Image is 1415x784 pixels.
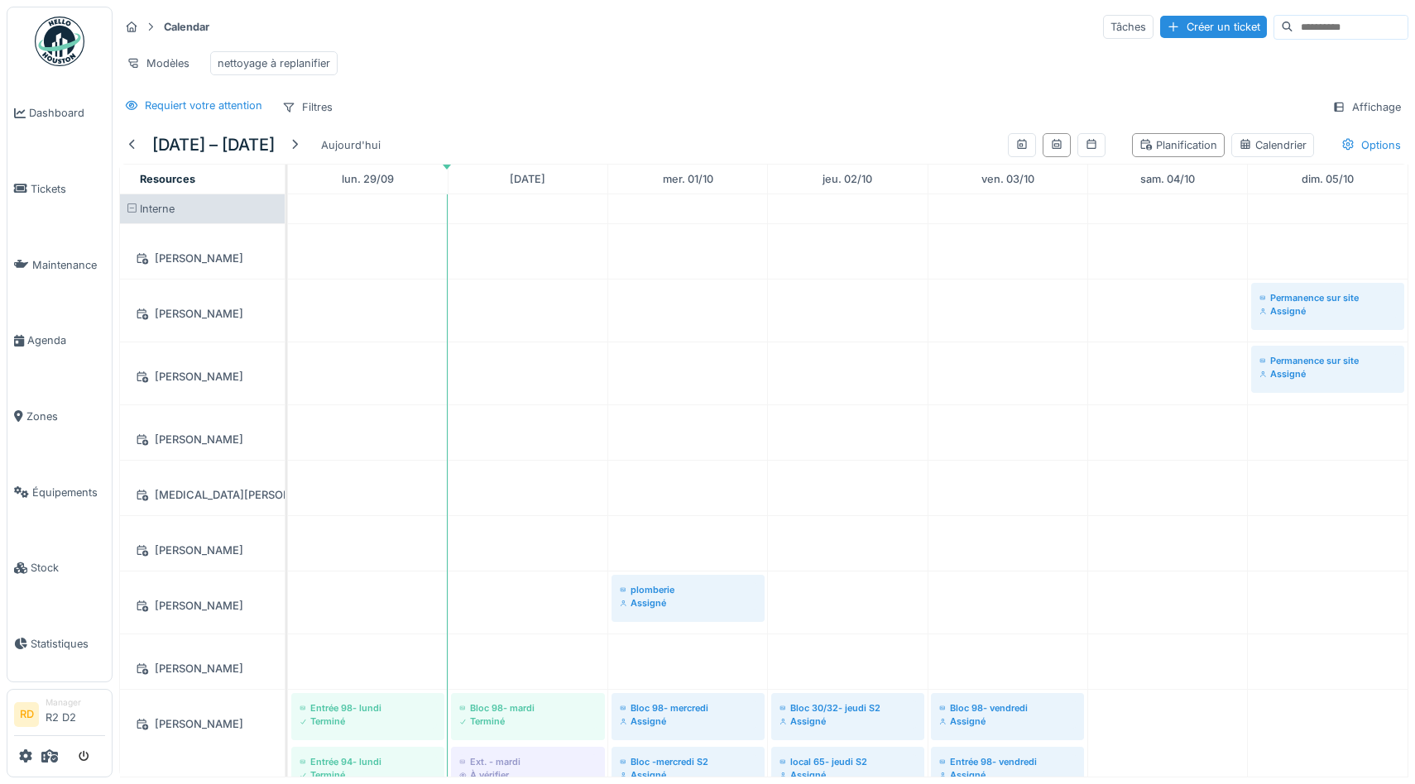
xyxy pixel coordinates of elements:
div: Permanence sur site [1259,291,1396,304]
div: Bloc 98- mercredi [620,701,756,715]
a: Statistiques [7,606,112,682]
a: Équipements [7,454,112,530]
div: nettoyage à replanifier [218,55,330,71]
li: R2 D2 [46,696,105,732]
div: [PERSON_NAME] [130,304,275,324]
h5: [DATE] – [DATE] [152,135,275,155]
div: [PERSON_NAME] [130,714,275,734]
div: Tâches [1103,15,1154,39]
a: Stock [7,530,112,606]
div: Calendrier [1239,137,1307,153]
div: À vérifier [459,768,597,782]
a: 4 octobre 2025 [1136,168,1199,190]
div: Entrée 98- vendredi [939,755,1076,768]
span: Tickets [31,181,105,197]
div: Assigné [1259,304,1396,318]
div: local 65- jeudi S2 [779,755,916,768]
div: Options [1334,133,1408,157]
div: [PERSON_NAME] [130,429,275,450]
a: RD ManagerR2 D2 [14,696,105,736]
div: Bloc -mercredi S2 [620,755,756,768]
a: 1 octobre 2025 [659,168,717,190]
div: [PERSON_NAME] [130,540,275,561]
div: Planification [1139,137,1217,153]
div: [PERSON_NAME] [130,595,275,616]
a: Maintenance [7,227,112,303]
div: Assigné [620,768,756,782]
span: Équipements [32,485,105,500]
div: Manager [46,696,105,709]
a: Zones [7,379,112,455]
div: Assigné [779,715,916,728]
div: Bloc 30/32- jeudi S2 [779,701,916,715]
a: Tickets [7,151,112,227]
div: Ext. - mardi [459,755,597,768]
div: Modèles [119,51,197,75]
div: [MEDICAL_DATA][PERSON_NAME] [130,485,275,505]
li: RD [14,702,39,727]
div: Entrée 94- lundi [300,755,436,768]
a: 29 septembre 2025 [338,168,398,190]
span: Statistiques [31,636,105,652]
span: Resources [140,173,195,185]
div: Terminé [459,715,597,728]
div: Assigné [939,715,1076,728]
div: [PERSON_NAME] [130,248,275,269]
a: 2 octobre 2025 [818,168,876,190]
div: [PERSON_NAME] [130,658,275,679]
span: Agenda [27,332,105,348]
div: Entrée 98- lundi [300,701,436,715]
a: Agenda [7,303,112,379]
div: Assigné [939,768,1076,782]
span: Zones [26,409,105,424]
div: Bloc 98- vendredi [939,701,1076,715]
div: Bloc 98- mardi [459,701,597,715]
div: Terminé [300,715,436,728]
img: Badge_color-CXgf-gQk.svg [35,17,84,66]
span: Stock [31,560,105,576]
span: Dashboard [29,105,105,121]
div: Permanence sur site [1259,354,1396,367]
div: Assigné [620,596,756,610]
a: 5 octobre 2025 [1297,168,1358,190]
div: plomberie [620,583,756,596]
div: Assigné [620,715,756,728]
div: Assigné [779,768,916,782]
div: Filtres [275,95,340,119]
span: Maintenance [32,257,105,273]
strong: Calendar [157,19,216,35]
a: 30 septembre 2025 [506,168,549,190]
div: Aujourd'hui [314,134,387,156]
div: Requiert votre attention [145,98,262,113]
span: Interne [140,203,175,215]
div: Terminé [300,768,436,782]
div: Assigné [1259,367,1396,380]
a: Dashboard [7,75,112,151]
a: 3 octobre 2025 [977,168,1038,190]
div: Affichage [1325,95,1408,119]
div: [PERSON_NAME] [130,366,275,387]
div: Créer un ticket [1160,16,1267,38]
